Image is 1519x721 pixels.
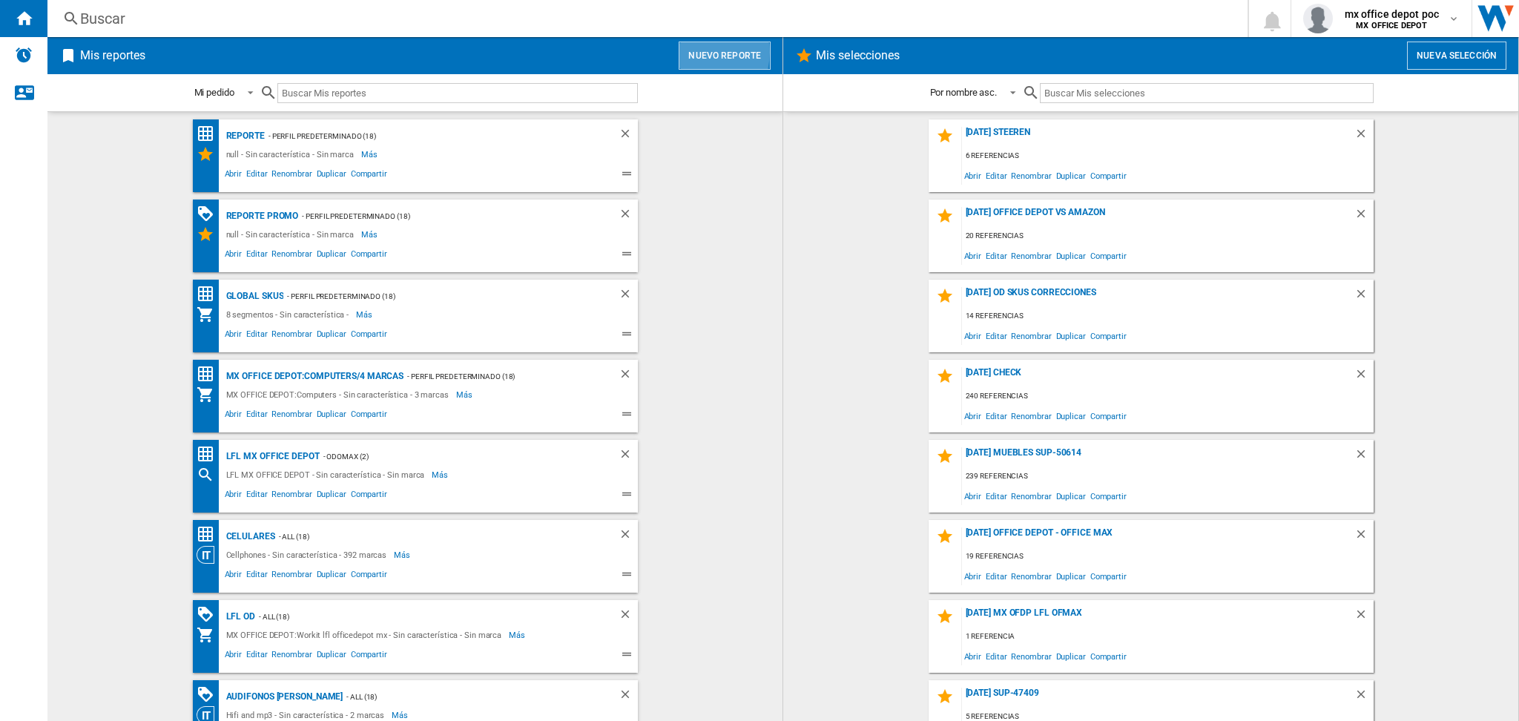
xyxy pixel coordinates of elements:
[223,145,361,163] div: null - Sin característica - Sin marca
[983,246,1009,266] span: Editar
[283,287,588,306] div: - Perfil predeterminado (18)
[1054,165,1088,185] span: Duplicar
[1354,207,1374,227] div: Borrar
[223,367,404,386] div: MX OFFICE DEPOT:Computers/4 marcas
[265,127,589,145] div: - Perfil predeterminado (18)
[1009,326,1053,346] span: Renombrar
[1054,246,1088,266] span: Duplicar
[223,287,284,306] div: Global SKUs
[277,83,638,103] input: Buscar Mis reportes
[223,527,275,546] div: Celulares
[197,145,223,163] div: Mis Selecciones
[361,225,380,243] span: Más
[1354,127,1374,147] div: Borrar
[1356,21,1427,30] b: MX OFFICE DEPOT
[1088,566,1129,586] span: Compartir
[197,626,223,644] div: Mi colección
[197,685,223,704] div: Matriz de PROMOCIONES
[983,406,1009,426] span: Editar
[349,648,389,665] span: Compartir
[962,527,1354,547] div: [DATE] office depot - office max
[962,406,984,426] span: Abrir
[962,646,984,666] span: Abrir
[197,466,223,484] div: Buscar
[962,387,1374,406] div: 240 referencias
[962,127,1354,147] div: [DATE] STEEREN
[194,87,234,98] div: Mi pedido
[244,567,269,585] span: Editar
[1407,42,1506,70] button: Nueva selección
[619,127,638,145] div: Borrar
[314,407,349,425] span: Duplicar
[197,386,223,404] div: Mi colección
[223,546,395,564] div: Cellphones - Sin característica - 392 marcas
[1040,83,1373,103] input: Buscar Mis selecciones
[349,487,389,505] span: Compartir
[298,207,588,225] div: - Perfil predeterminado (18)
[394,546,412,564] span: Más
[619,688,638,706] div: Borrar
[1088,406,1129,426] span: Compartir
[314,648,349,665] span: Duplicar
[962,367,1354,387] div: [DATE] CHECK
[962,608,1354,628] div: [DATE] MX OFDP LFL OFMAX
[223,167,245,185] span: Abrir
[269,167,314,185] span: Renombrar
[223,567,245,585] span: Abrir
[456,386,475,404] span: Más
[223,407,245,425] span: Abrir
[1354,527,1374,547] div: Borrar
[223,225,361,243] div: null - Sin característica - Sin marca
[1054,486,1088,506] span: Duplicar
[962,566,984,586] span: Abrir
[962,547,1374,566] div: 19 referencias
[244,487,269,505] span: Editar
[349,407,389,425] span: Compartir
[314,247,349,265] span: Duplicar
[962,227,1374,246] div: 20 referencias
[197,125,223,143] div: Matriz de precios
[269,247,314,265] span: Renombrar
[223,466,432,484] div: LFL MX OFFICE DEPOT - Sin característica - Sin marca
[983,566,1009,586] span: Editar
[1354,608,1374,628] div: Borrar
[1354,688,1374,708] div: Borrar
[1303,4,1333,33] img: profile.jpg
[1054,326,1088,346] span: Duplicar
[962,326,984,346] span: Abrir
[197,205,223,223] div: Matriz de PROMOCIONES
[962,147,1374,165] div: 6 referencias
[356,306,375,323] span: Más
[223,247,245,265] span: Abrir
[275,527,589,546] div: - ALL (18)
[349,327,389,345] span: Compartir
[197,546,223,564] div: Visión Categoría
[223,648,245,665] span: Abrir
[197,605,223,624] div: Matriz de PROMOCIONES
[15,46,33,64] img: alerts-logo.svg
[223,447,320,466] div: LFL MX OFFICE DEPOT
[197,365,223,383] div: Matriz de precios
[1088,165,1129,185] span: Compartir
[930,87,998,98] div: Por nombre asc.
[509,626,527,644] span: Más
[962,467,1374,486] div: 239 referencias
[314,327,349,345] span: Duplicar
[197,225,223,243] div: Mis Selecciones
[223,306,357,323] div: 8 segmentos - Sin característica -
[1088,326,1129,346] span: Compartir
[349,567,389,585] span: Compartir
[619,447,638,466] div: Borrar
[619,608,638,626] div: Borrar
[223,487,245,505] span: Abrir
[223,688,343,706] div: Audifonos [PERSON_NAME]
[1054,646,1088,666] span: Duplicar
[432,466,450,484] span: Más
[223,386,456,404] div: MX OFFICE DEPOT:Computers - Sin característica - 3 marcas
[983,646,1009,666] span: Editar
[1088,486,1129,506] span: Compartir
[983,165,1009,185] span: Editar
[962,246,984,266] span: Abrir
[1354,367,1374,387] div: Borrar
[962,207,1354,227] div: [DATE] OFFICE DEPOT VS AMAZON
